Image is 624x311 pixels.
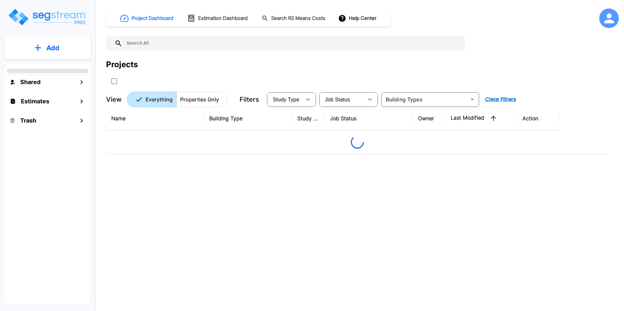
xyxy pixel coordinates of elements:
th: Building Type [204,107,292,130]
h1: Estimation Dashboard [198,15,248,22]
th: Last Modified [445,107,517,130]
span: Study Type [273,97,299,102]
div: Select [268,90,302,109]
th: Job Status [325,107,413,130]
th: Name [106,107,204,130]
button: Everything [127,92,177,107]
div: Platform [127,92,227,107]
h1: Project Dashboard [132,15,173,22]
p: Add [46,43,59,53]
div: Select [320,90,364,109]
span: Job Status [325,97,350,102]
button: Open [468,95,477,104]
p: View [106,95,122,104]
th: Action [517,107,560,130]
p: Filters [240,95,259,104]
th: Owner [413,107,445,130]
button: Add [5,38,91,57]
button: SelectAll [108,75,121,88]
button: Project Dashboard [117,11,177,25]
button: Search RS Means Costs [259,12,329,25]
p: Properties Only [180,96,219,103]
button: Estimation Dashboard [185,11,251,25]
h1: Trash [20,116,36,125]
button: Clear Filters [482,93,519,106]
h1: Shared [20,78,40,86]
p: Everything [146,96,173,103]
button: Help Center [337,12,379,24]
h1: Search RS Means Costs [271,15,325,22]
div: Projects [106,59,138,70]
input: Search All [122,36,462,51]
th: Study Type [292,107,325,130]
h1: Estimates [21,97,49,106]
button: Properties Only [176,92,227,107]
img: Logo [8,8,87,26]
input: Building Types [383,95,466,104]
